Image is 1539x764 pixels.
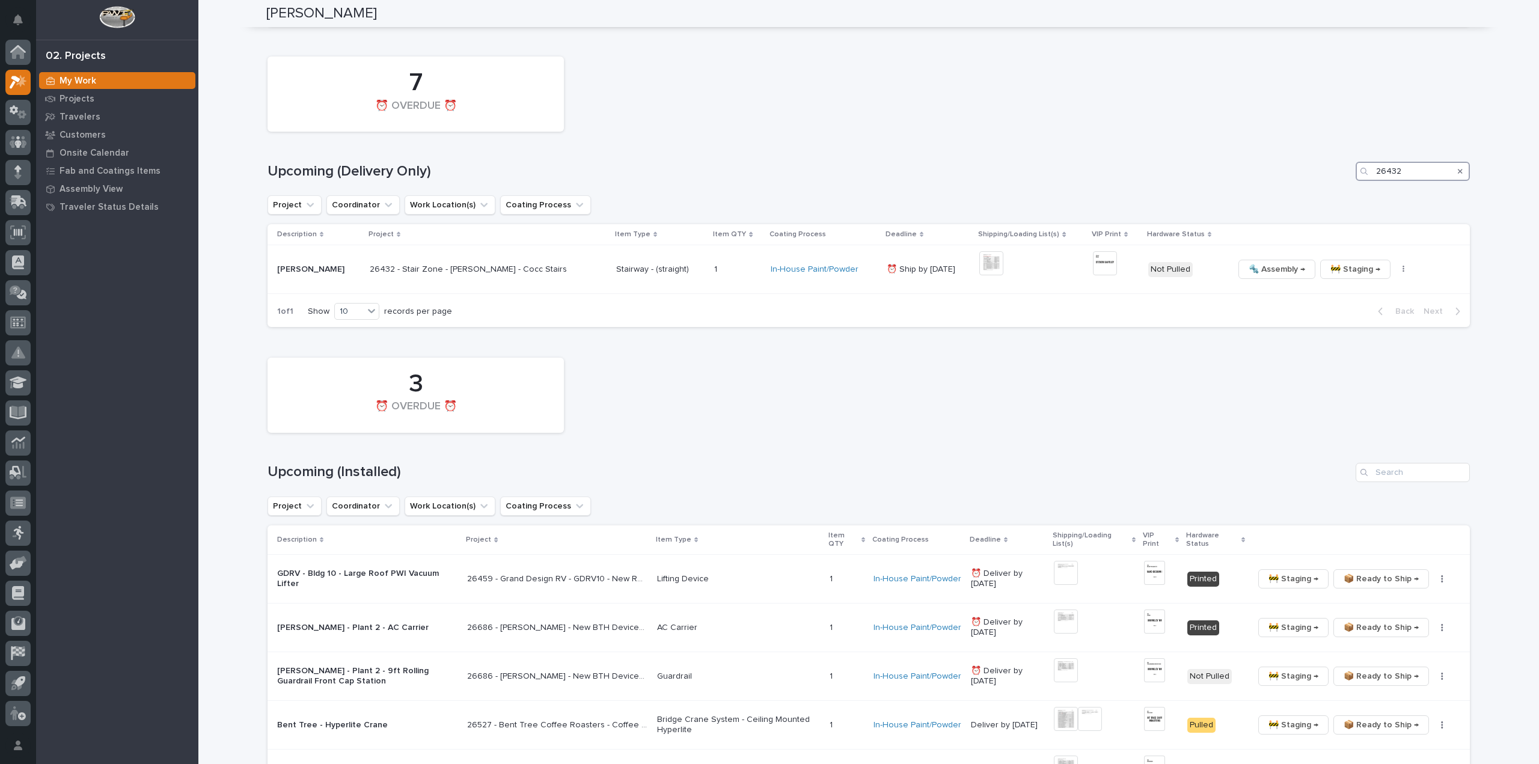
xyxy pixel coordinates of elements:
button: 📦 Ready to Ship → [1333,618,1429,637]
tr: GDRV - Bldg 10 - Large Roof PWI Vacuum Lifter26459 - Grand Design RV - GDRV10 - New Roofing Proje... [268,555,1470,604]
span: Next [1424,306,1450,317]
div: Not Pulled [1148,262,1193,277]
p: Stairway - (straight) [616,264,705,275]
p: Show [308,307,329,317]
span: 📦 Ready to Ship → [1344,718,1419,732]
span: 📦 Ready to Ship → [1344,572,1419,586]
span: 🚧 Staging → [1268,620,1318,635]
tr: Bent Tree - Hyperlite Crane26527 - Bent Tree Coffee Roasters - Coffee Crane26527 - Bent Tree Coff... [268,701,1470,750]
div: Printed [1187,572,1219,587]
p: Assembly View [60,184,123,195]
p: VIP Print [1143,529,1172,551]
button: 🚧 Staging → [1258,569,1329,588]
p: Bridge Crane System - Ceiling Mounted Hyperlite [657,715,820,735]
p: Coating Process [872,533,929,546]
span: 🚧 Staging → [1268,572,1318,586]
span: Back [1388,306,1414,317]
p: [PERSON_NAME] [277,264,360,275]
h1: Upcoming (Installed) [268,463,1351,481]
p: Projects [60,94,94,105]
button: Project [268,195,322,215]
div: Not Pulled [1187,669,1232,684]
button: 📦 Ready to Ship → [1333,569,1429,588]
p: Description [277,228,317,241]
p: 1 of 1 [268,297,303,326]
a: Assembly View [36,180,198,198]
span: 🚧 Staging → [1268,718,1318,732]
p: Lifting Device [657,574,820,584]
p: My Work [60,76,96,87]
button: Coordinator [326,497,400,516]
tr: [PERSON_NAME] - Plant 2 - 9ft Rolling Guardrail Front Cap Station26686 - [PERSON_NAME] - New BTH ... [268,652,1470,701]
a: My Work [36,72,198,90]
a: Fab and Coatings Items [36,162,198,180]
button: 📦 Ready to Ship → [1333,715,1429,735]
p: Coating Process [769,228,826,241]
a: In-House Paint/Powder [771,264,858,275]
p: Description [277,533,317,546]
a: In-House Paint/Powder [874,671,961,682]
div: ⏰ OVERDUE ⏰ [288,100,543,125]
div: ⏰ OVERDUE ⏰ [288,400,543,426]
p: Customers [60,130,106,141]
p: Fab and Coatings Items [60,166,161,177]
input: Search [1356,463,1470,482]
div: Printed [1187,620,1219,635]
span: 📦 Ready to Ship → [1344,669,1419,683]
button: 🚧 Staging → [1258,618,1329,637]
button: 🔩 Assembly → [1238,260,1315,279]
p: Item Type [615,228,650,241]
button: 🚧 Staging → [1258,715,1329,735]
p: Project [369,228,394,241]
p: VIP Print [1092,228,1121,241]
tr: [PERSON_NAME] - Plant 2 - AC Carrier26686 - [PERSON_NAME] - New BTH Devices - Plant Setup26686 - ... [268,604,1470,652]
p: Project [466,533,491,546]
p: Item QTY [713,228,746,241]
p: 26686 - Brinkley RV - New BTH Devices - Plant Setup [467,620,650,633]
div: 10 [335,305,364,318]
a: In-House Paint/Powder [874,574,961,584]
p: Onsite Calendar [60,148,129,159]
p: [PERSON_NAME] - Plant 2 - AC Carrier [277,623,457,633]
p: ⏰ Deliver by [DATE] [971,666,1044,686]
p: Deadline [970,533,1001,546]
p: 26459 - Grand Design RV - GDRV10 - New Roofing Project [467,572,650,584]
a: Traveler Status Details [36,198,198,216]
p: Bent Tree - Hyperlite Crane [277,720,457,730]
span: 🚧 Staging → [1268,669,1318,683]
a: In-House Paint/Powder [874,720,961,730]
button: Coordinator [326,195,400,215]
button: Project [268,497,322,516]
p: Shipping/Loading List(s) [978,228,1059,241]
p: Travelers [60,112,100,123]
p: 1 [714,262,720,275]
p: Shipping/Loading List(s) [1053,529,1129,551]
tr: [PERSON_NAME]26432 - Stair Zone - [PERSON_NAME] - Cocc Stairs26432 - Stair Zone - [PERSON_NAME] -... [268,245,1470,294]
p: AC Carrier [657,623,820,633]
div: Search [1356,162,1470,181]
p: 1 [830,572,835,584]
button: Work Location(s) [405,497,495,516]
button: Coating Process [500,497,591,516]
p: 1 [830,620,835,633]
p: GDRV - Bldg 10 - Large Roof PWI Vacuum Lifter [277,569,457,589]
div: Notifications [15,14,31,34]
p: Hardware Status [1186,529,1238,551]
button: 🚧 Staging → [1320,260,1391,279]
button: 🚧 Staging → [1258,667,1329,686]
p: 1 [830,669,835,682]
span: 🚧 Staging → [1330,262,1380,277]
button: 📦 Ready to Ship → [1333,667,1429,686]
div: Pulled [1187,718,1216,733]
button: Work Location(s) [405,195,495,215]
p: ⏰ Deliver by [DATE] [971,617,1044,638]
p: 26686 - Brinkley RV - New BTH Devices - Plant Setup [467,669,650,682]
p: ⏰ Ship by [DATE] [887,264,970,275]
img: Workspace Logo [99,6,135,28]
a: Projects [36,90,198,108]
p: Hardware Status [1147,228,1205,241]
span: 🔩 Assembly → [1249,262,1305,277]
span: 📦 Ready to Ship → [1344,620,1419,635]
div: 7 [288,68,543,98]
